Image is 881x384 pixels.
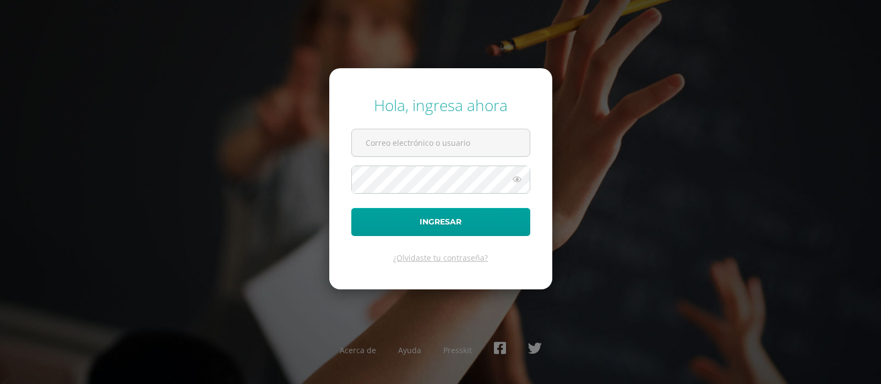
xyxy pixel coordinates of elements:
a: Acerca de [340,345,376,355]
input: Correo electrónico o usuario [352,129,530,156]
button: Ingresar [351,208,530,236]
a: Ayuda [398,345,421,355]
a: ¿Olvidaste tu contraseña? [393,253,488,263]
a: Presskit [443,345,472,355]
div: Hola, ingresa ahora [351,95,530,116]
